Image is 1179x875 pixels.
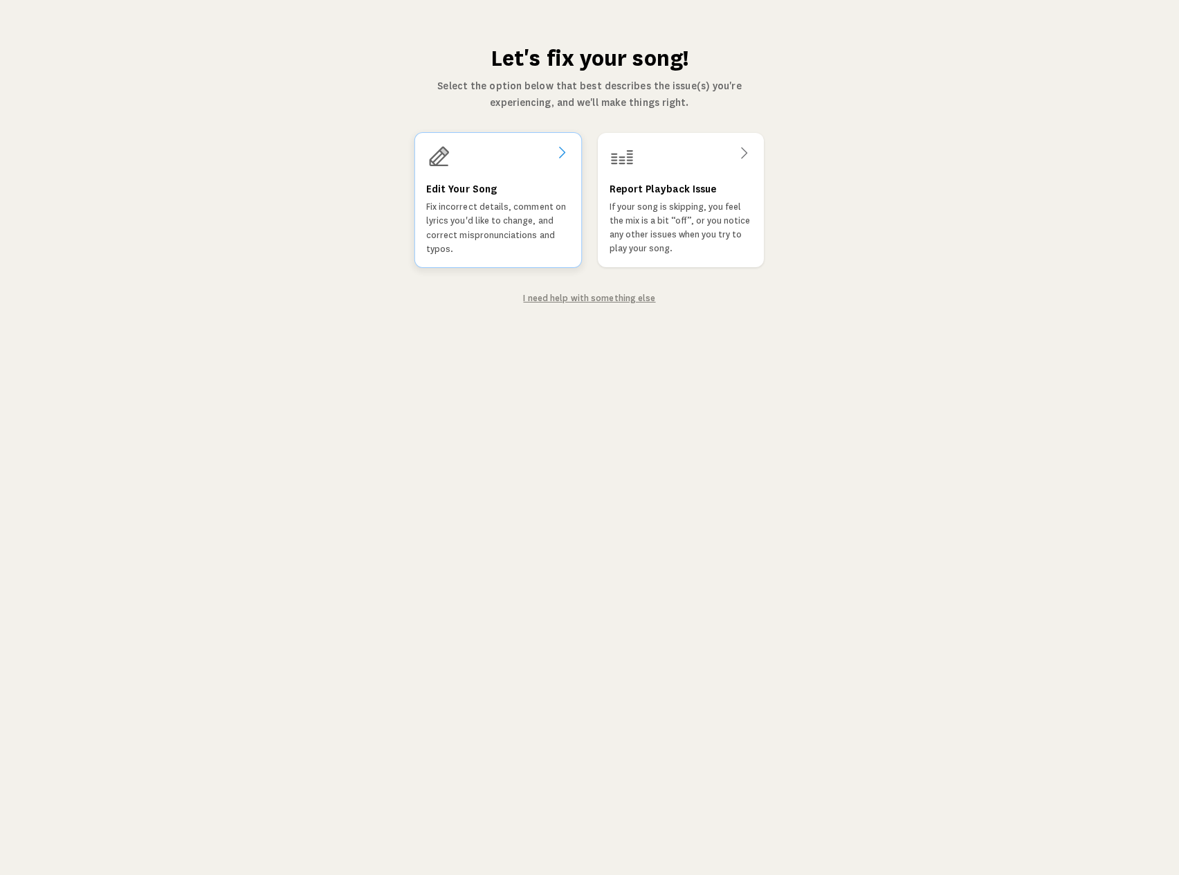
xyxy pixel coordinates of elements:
[523,294,655,303] a: I need help with something else
[426,200,570,256] p: Fix incorrect details, comment on lyrics you'd like to change, and correct mispronunciations and ...
[610,200,752,255] p: If your song is skipping, you feel the mix is a bit “off”, or you notice any other issues when yo...
[414,78,765,111] p: Select the option below that best describes the issue(s) you're experiencing, and we'll make thin...
[598,133,764,267] a: Report Playback IssueIf your song is skipping, you feel the mix is a bit “off”, or you notice any...
[426,181,497,197] h3: Edit Your Song
[610,181,716,197] h3: Report Playback Issue
[415,133,581,267] a: Edit Your SongFix incorrect details, comment on lyrics you'd like to change, and correct mispronu...
[414,44,765,72] h1: Let's fix your song!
